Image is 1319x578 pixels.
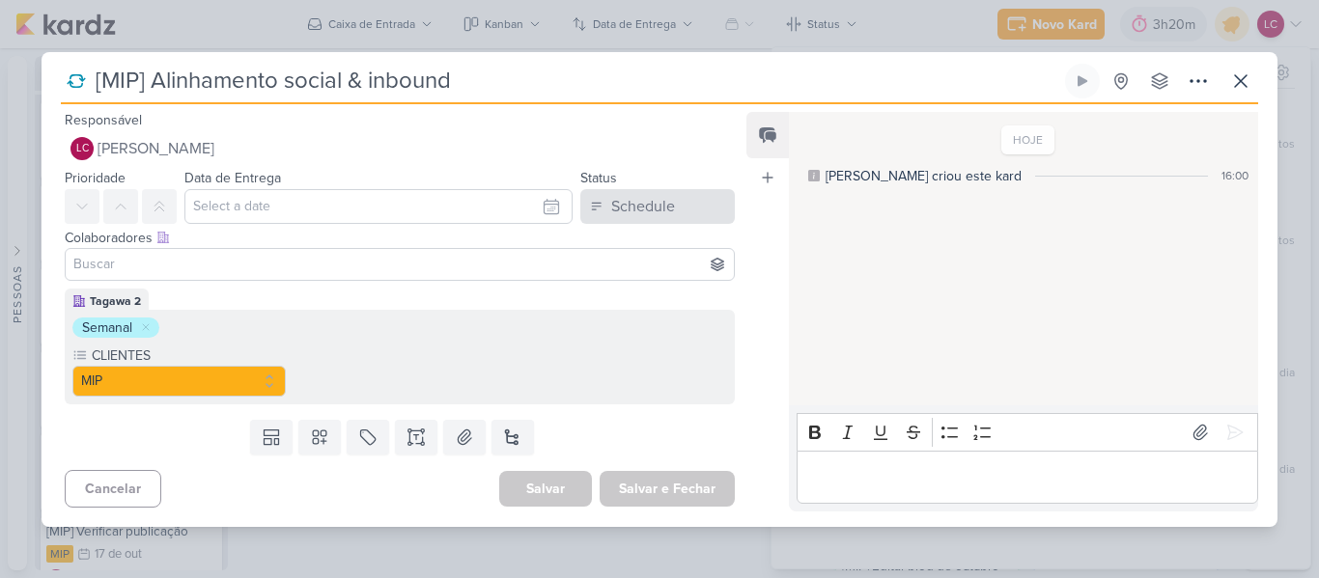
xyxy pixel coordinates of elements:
[797,413,1258,451] div: Editor toolbar
[90,64,1061,98] input: Kard Sem Título
[184,170,281,186] label: Data de Entrega
[65,228,735,248] div: Colaboradores
[90,345,286,366] label: CLIENTES
[98,137,214,160] span: [PERSON_NAME]
[82,317,132,338] div: Semanal
[1075,73,1090,89] div: Ligar relógio
[90,292,141,310] div: Tagawa 2
[76,144,89,154] p: LC
[580,189,735,224] button: Schedule
[797,451,1258,504] div: Editor editing area: main
[65,170,126,186] label: Prioridade
[65,131,735,166] button: LC [PERSON_NAME]
[184,189,573,224] input: Select a date
[808,170,820,181] div: Este log é visível à todos no kard
[70,253,730,276] input: Buscar
[826,166,1022,186] div: Laís criou este kard
[611,195,675,218] div: Schedule
[65,112,142,128] label: Responsável
[1221,167,1249,184] div: 16:00
[72,366,286,397] button: MIP
[580,170,617,186] label: Status
[70,137,94,160] div: Laís Costa
[65,470,161,508] button: Cancelar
